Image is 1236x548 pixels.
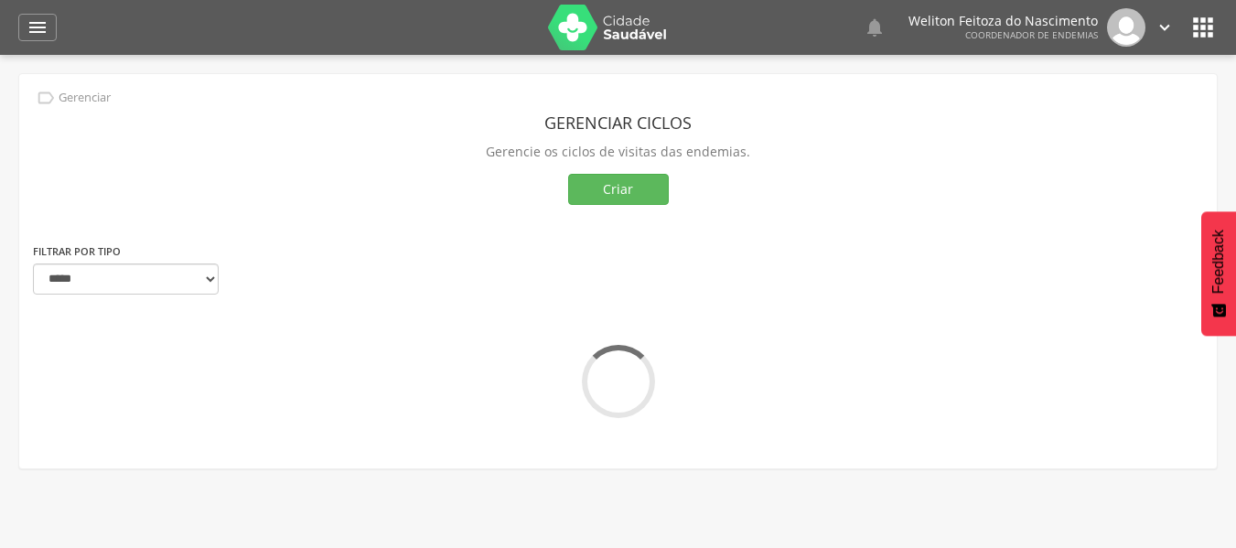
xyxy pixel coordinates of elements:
span: Coordenador de Endemias [965,28,1098,41]
i:  [864,16,886,38]
p: Weliton Feitoza do Nascimento [908,15,1098,27]
i:  [36,88,56,108]
header: Gerenciar ciclos [33,106,1203,139]
i:  [1155,17,1175,38]
label: Filtrar por tipo [33,244,121,259]
span: Feedback [1210,230,1227,294]
a:  [18,14,57,41]
i:  [27,16,48,38]
p: Gerenciar [59,91,111,105]
a:  [864,8,886,47]
button: Criar [568,174,669,205]
p: Gerencie os ciclos de visitas das endemias. [33,139,1203,165]
i:  [1188,13,1218,42]
button: Feedback - Mostrar pesquisa [1201,211,1236,336]
a:  [1155,8,1175,47]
